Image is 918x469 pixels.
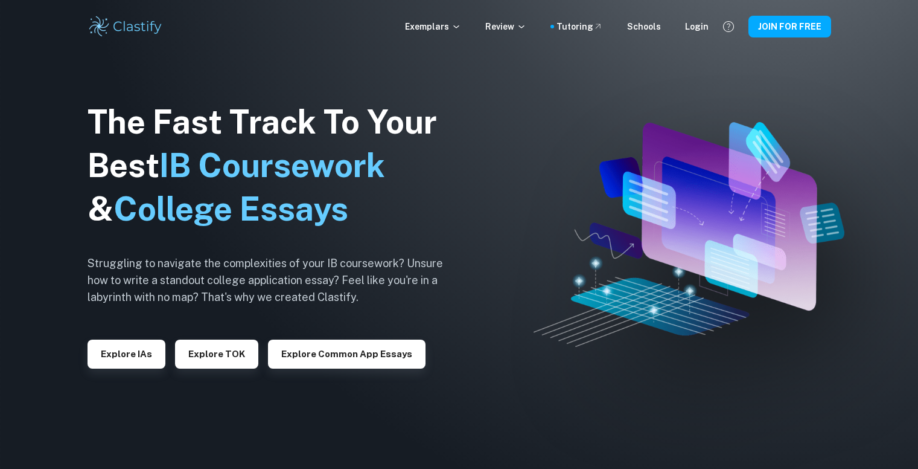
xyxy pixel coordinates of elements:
a: Explore IAs [88,348,165,359]
a: Login [685,20,709,33]
span: College Essays [113,190,348,228]
button: Explore IAs [88,340,165,369]
a: Explore Common App essays [268,348,426,359]
a: Tutoring [556,20,603,33]
img: Clastify hero [534,122,844,347]
h1: The Fast Track To Your Best & [88,100,462,231]
p: Exemplars [405,20,461,33]
button: Explore Common App essays [268,340,426,369]
img: Clastify logo [88,15,164,39]
a: Explore TOK [175,348,258,359]
h6: Struggling to navigate the complexities of your IB coursework? Unsure how to write a standout col... [88,255,462,306]
button: Explore TOK [175,340,258,369]
button: Help and Feedback [718,16,739,37]
button: JOIN FOR FREE [748,16,831,37]
span: IB Coursework [159,146,385,184]
p: Review [485,20,526,33]
a: Schools [627,20,661,33]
